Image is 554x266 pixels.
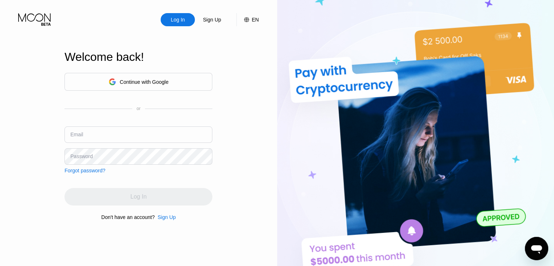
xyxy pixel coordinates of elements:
div: Log In [170,16,186,23]
div: Password [70,153,93,159]
div: Forgot password? [64,168,105,173]
div: EN [252,17,259,23]
div: Log In [161,13,195,26]
div: Welcome back! [64,50,212,64]
div: Don't have an account? [101,214,155,220]
div: Sign Up [158,214,176,220]
div: Sign Up [195,13,229,26]
div: Continue with Google [64,73,212,91]
div: Email [70,132,83,137]
div: Sign Up [202,16,222,23]
div: EN [236,13,259,26]
iframe: Knapp för att öppna meddelandefönstret [525,237,548,260]
div: Continue with Google [120,79,169,85]
div: Sign Up [155,214,176,220]
div: or [137,106,141,111]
